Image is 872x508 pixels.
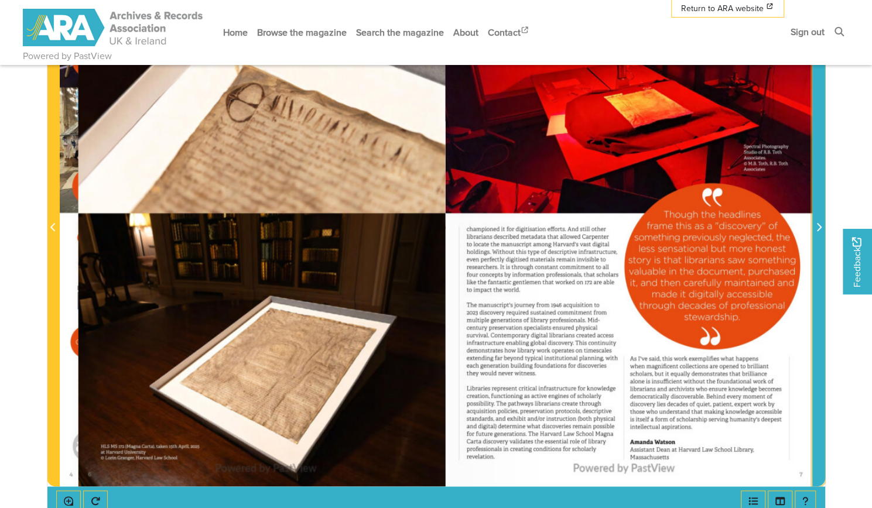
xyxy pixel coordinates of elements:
[681,2,764,15] span: Return to ARA website
[252,17,351,48] a: Browse the magazine
[23,49,112,63] a: Powered by PastView
[483,17,535,48] a: Contact
[23,9,204,46] img: ARA - ARC Magazine | Powered by PastView
[218,17,252,48] a: Home
[850,237,864,287] span: Feedback
[843,229,872,294] a: Would you like to provide feedback?
[23,2,204,53] a: ARA - ARC Magazine | Powered by PastView logo
[786,16,829,47] a: Sign out
[351,17,449,48] a: Search the magazine
[449,17,483,48] a: About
